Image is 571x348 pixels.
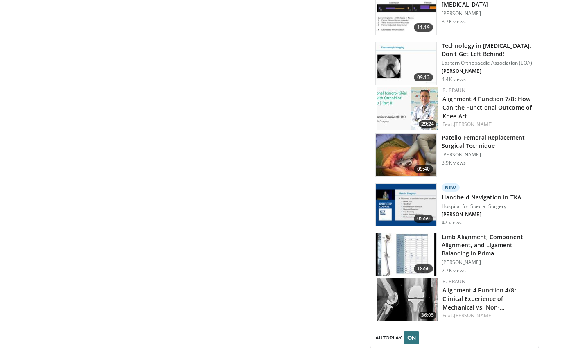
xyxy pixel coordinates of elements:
span: 09:40 [414,165,433,173]
img: 47719822-3e5a-47db-9164-374e4a6df216.150x105_q85_crop-smart_upscale.jpg [376,42,436,85]
p: [PERSON_NAME] [442,151,534,158]
a: 36:05 [377,278,438,321]
h3: Limb Alignment, Component Alignment, and Ligament Balancing in Prima… [442,233,534,258]
img: 3348d385-4db7-49ea-8bd4-1126d87ca5c8.150x105_q85_crop-smart_upscale.jpg [377,278,438,321]
p: [PERSON_NAME] [442,211,521,218]
p: 2.7K views [442,267,466,274]
a: Alignment 4 Function 7/8: How Can the Functional Outcome of Knee Art… [442,95,532,120]
h3: Patello-Femoral Replacement Surgical Technique [442,133,534,150]
span: 09:13 [414,73,433,81]
a: Alignment 4 Function 4/8: Clinical Experience of Mechanical vs. Non-… [442,286,516,311]
span: AUTOPLAY [375,334,402,341]
span: 05:59 [414,215,433,223]
div: Feat. [442,312,532,319]
p: New [442,183,460,192]
p: [PERSON_NAME] [442,10,534,17]
a: B. Braun [442,278,465,285]
a: 09:40 Patello-Femoral Replacement Surgical Technique [PERSON_NAME] 3.9K views [375,133,534,177]
p: 3.9K views [442,160,466,166]
span: 29:24 [419,120,436,128]
p: 3.7K views [442,18,466,25]
p: Hospital for Special Surgery [442,203,521,210]
button: ON [404,331,419,344]
img: 8f94a0f4-f10e-42e3-b1d6-f8e2c01a3d94.150x105_q85_crop-smart_upscale.jpg [376,233,436,276]
a: [PERSON_NAME] [454,121,493,128]
a: B. Braun [442,87,465,94]
a: 18:56 Limb Alignment, Component Alignment, and Ligament Balancing in Prima… [PERSON_NAME] 2.7K views [375,233,534,276]
img: e88fa1e6-133c-4249-a9fb-3ab4d89f441d.150x105_q85_crop-smart_upscale.jpg [377,87,438,130]
a: 09:13 Technology in [MEDICAL_DATA]: Don't Get Left Behind! Eastern Orthopaedic Association (EOA) ... [375,42,534,85]
p: [PERSON_NAME] [442,68,534,75]
img: b4589f52-3428-43cf-a1af-306044ac31c5.150x105_q85_crop-smart_upscale.jpg [376,184,436,226]
span: 36:05 [419,312,436,319]
a: 29:24 [377,87,438,130]
p: [PERSON_NAME] [442,259,534,266]
p: Eastern Orthopaedic Association (EOA) [442,60,534,66]
p: 47 views [442,219,462,226]
span: 18:56 [414,264,433,273]
img: 39cada20-ad30-4abf-8b08-f8f25c389fe7.150x105_q85_crop-smart_upscale.jpg [376,134,436,176]
p: 4.4K views [442,76,466,83]
a: 05:59 New Handheld Navigation in TKA Hospital for Special Surgery [PERSON_NAME] 47 views [375,183,534,227]
h3: Technology in [MEDICAL_DATA]: Don't Get Left Behind! [442,42,534,58]
a: [PERSON_NAME] [454,312,493,319]
div: Feat. [442,121,532,128]
h3: Handheld Navigation in TKA [442,193,521,201]
span: 11:19 [414,23,433,32]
